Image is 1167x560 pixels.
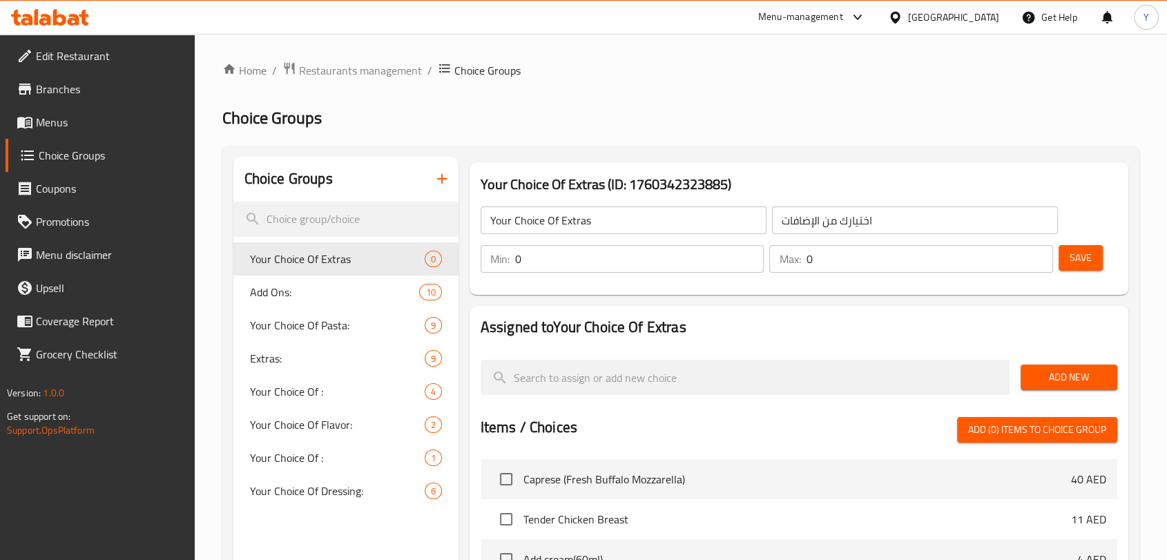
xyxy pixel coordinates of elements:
p: Max: [779,251,800,267]
div: Your Choice Of :1 [233,441,459,474]
span: Coverage Report [36,313,184,329]
span: Tender Chicken Breast [523,511,1071,528]
div: Extras:9 [233,342,459,375]
span: Choice Groups [39,147,184,164]
span: Select choice [492,505,521,534]
div: Choices [425,483,442,499]
span: Your Choice Of : [250,383,425,400]
span: 4 [425,385,441,398]
p: Min: [490,251,510,267]
span: 6 [425,485,441,498]
nav: breadcrumb [222,61,1139,79]
span: Y [1144,10,1149,25]
p: 11 AED [1071,511,1106,528]
div: Add Ons:10 [233,276,459,309]
span: Restaurants management [299,62,422,79]
button: Save [1059,245,1103,271]
div: Choices [425,350,442,367]
h2: Items / Choices [481,417,577,438]
div: Choices [425,416,442,433]
span: Branches [36,81,184,97]
span: Coupons [36,180,184,197]
div: [GEOGRAPHIC_DATA] [908,10,999,25]
span: Promotions [36,213,184,230]
span: 2 [425,418,441,432]
div: Choices [425,317,442,334]
div: Choices [425,383,442,400]
div: Your Choice Of Extras0 [233,242,459,276]
a: Menus [6,106,195,139]
a: Support.OpsPlatform [7,421,95,439]
div: Your Choice Of Dressing:6 [233,474,459,508]
div: Menu-management [758,9,843,26]
a: Branches [6,73,195,106]
a: Grocery Checklist [6,338,195,371]
div: Your Choice Of :4 [233,375,459,408]
span: Your Choice Of : [250,450,425,466]
span: Upsell [36,280,184,296]
button: Add (0) items to choice group [957,417,1117,443]
div: Choices [425,450,442,466]
span: Save [1070,249,1092,267]
span: Menus [36,114,184,131]
input: search [233,202,459,237]
span: Version: [7,384,41,402]
div: Your Choice Of Flavor:2 [233,408,459,441]
a: Promotions [6,205,195,238]
div: Choices [425,251,442,267]
span: 10 [420,286,441,299]
span: Select choice [492,465,521,494]
span: Caprese (Fresh Buffalo Mozzarella) [523,471,1071,487]
span: Extras: [250,350,425,367]
a: Home [222,62,267,79]
span: Your Choice Of Extras [250,251,425,267]
h2: Choice Groups [244,168,333,189]
span: Menu disclaimer [36,247,184,263]
a: Coupons [6,172,195,205]
span: Your Choice Of Dressing: [250,483,425,499]
a: Restaurants management [282,61,422,79]
div: Your Choice Of Pasta:9 [233,309,459,342]
span: Edit Restaurant [36,48,184,64]
span: Add (0) items to choice group [968,421,1106,438]
span: Add New [1032,369,1106,386]
a: Choice Groups [6,139,195,172]
span: Your Choice Of Pasta: [250,317,425,334]
p: 40 AED [1071,471,1106,487]
span: 9 [425,352,441,365]
span: 1 [425,452,441,465]
li: / [272,62,277,79]
button: Add New [1021,365,1117,390]
span: Get support on: [7,407,70,425]
li: / [427,62,432,79]
h3: Your Choice Of Extras (ID: 1760342323885) [481,173,1117,195]
h2: Assigned to Your Choice Of Extras [481,317,1117,338]
span: Grocery Checklist [36,346,184,363]
span: 1.0.0 [43,384,64,402]
span: Your Choice Of Flavor: [250,416,425,433]
span: 9 [425,319,441,332]
a: Upsell [6,271,195,305]
a: Coverage Report [6,305,195,338]
span: 0 [425,253,441,266]
div: Choices [419,284,441,300]
span: Choice Groups [222,102,322,133]
input: search [481,360,1010,395]
a: Edit Restaurant [6,39,195,73]
span: Choice Groups [454,62,521,79]
span: Add Ons: [250,284,420,300]
a: Menu disclaimer [6,238,195,271]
